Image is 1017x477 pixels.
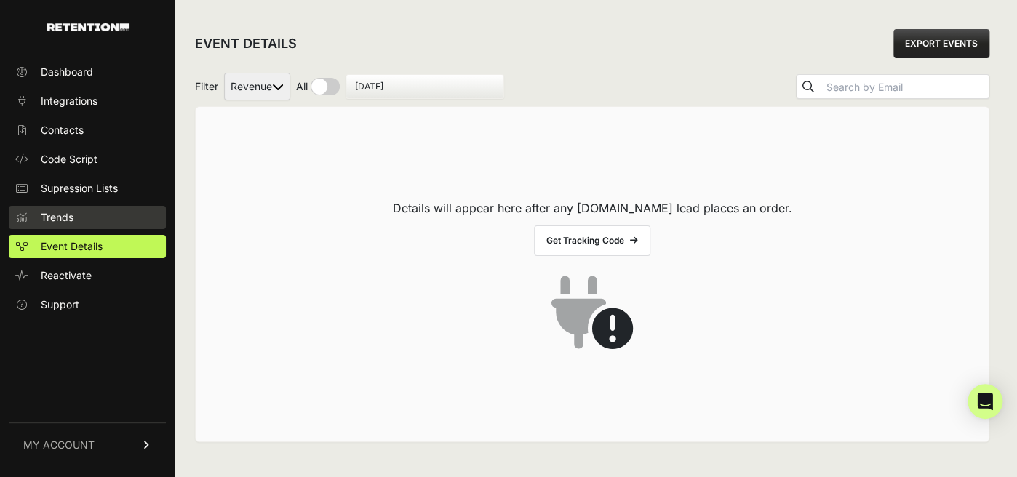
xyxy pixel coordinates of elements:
p: Details will appear here after any [DOMAIN_NAME] lead places an order. [393,199,792,217]
a: Reactivate [9,264,166,287]
div: Open Intercom Messenger [968,384,1002,419]
span: Reactivate [41,268,92,283]
img: Retention.com [47,23,129,31]
span: Event Details [41,239,103,254]
span: Code Script [41,152,97,167]
span: MY ACCOUNT [23,438,95,452]
span: Dashboard [41,65,93,79]
span: Contacts [41,123,84,137]
select: Filter [224,73,290,100]
a: Integrations [9,89,166,113]
a: Code Script [9,148,166,171]
a: Trends [9,206,166,229]
a: MY ACCOUNT [9,422,166,467]
a: Event Details [9,235,166,258]
input: Search by Email [823,77,989,97]
span: Supression Lists [41,181,118,196]
span: Integrations [41,94,97,108]
a: Dashboard [9,60,166,84]
a: Support [9,293,166,316]
a: Supression Lists [9,177,166,200]
span: Trends [41,210,73,225]
a: EXPORT EVENTS [893,29,989,58]
a: Contacts [9,119,166,142]
span: Filter [195,79,218,94]
span: Support [41,297,79,312]
a: Get Tracking Code [534,225,650,256]
h2: EVENT DETAILS [195,33,297,54]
